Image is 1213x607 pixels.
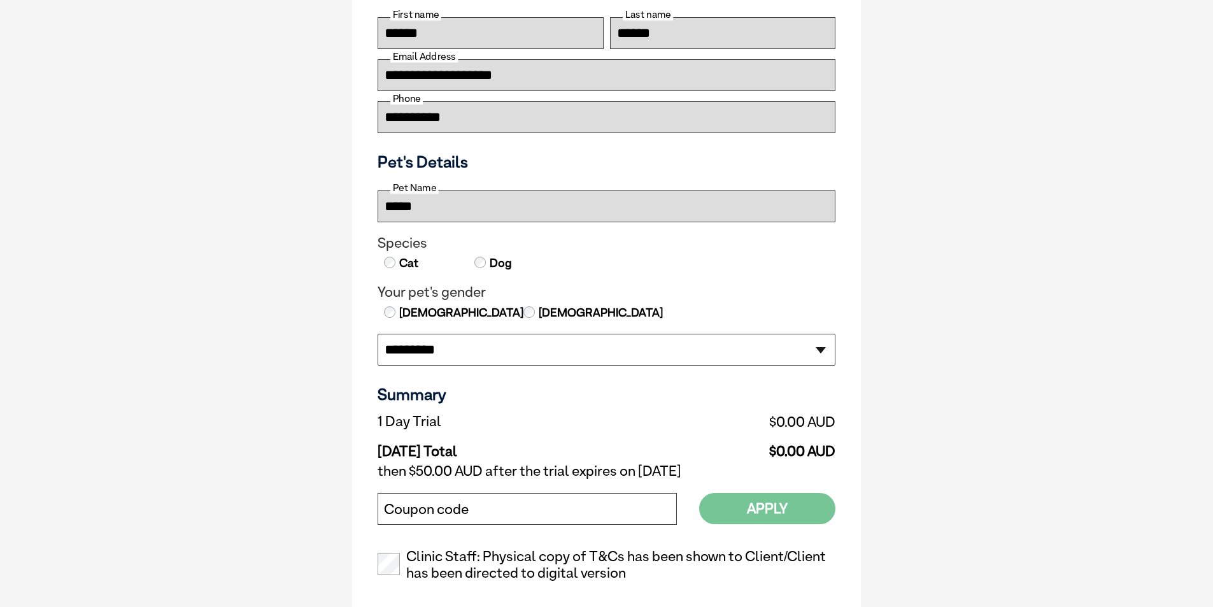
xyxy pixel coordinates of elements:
label: Email Address [390,51,458,62]
label: Last name [623,9,673,20]
h3: Pet's Details [372,152,841,171]
legend: Species [378,235,835,252]
h3: Summary [378,385,835,404]
label: Clinic Staff: Physical copy of T&Cs has been shown to Client/Client has been directed to digital ... [378,548,835,582]
label: First name [390,9,441,20]
td: [DATE] Total [378,433,627,460]
button: Apply [699,493,835,524]
input: Clinic Staff: Physical copy of T&Cs has been shown to Client/Client has been directed to digital ... [378,553,400,575]
legend: Your pet's gender [378,284,835,301]
label: Coupon code [384,501,469,518]
td: then $50.00 AUD after the trial expires on [DATE] [378,460,835,483]
td: $0.00 AUD [627,433,835,460]
td: 1 Day Trial [378,410,627,433]
label: Phone [390,93,423,104]
td: $0.00 AUD [627,410,835,433]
